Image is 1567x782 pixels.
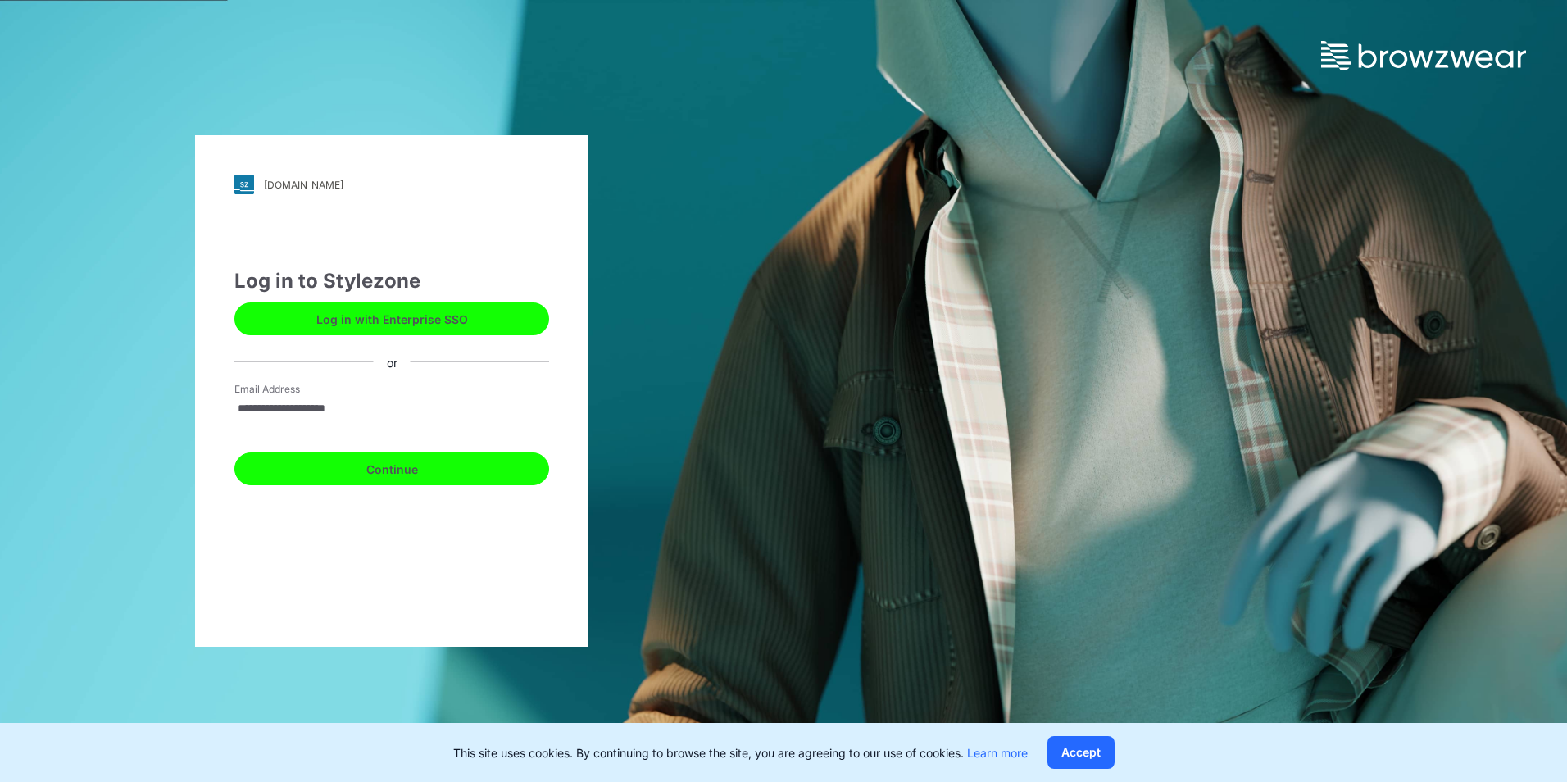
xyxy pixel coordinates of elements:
[967,746,1028,760] a: Learn more
[234,175,254,194] img: svg+xml;base64,PHN2ZyB3aWR0aD0iMjgiIGhlaWdodD0iMjgiIHZpZXdCb3g9IjAgMCAyOCAyOCIgZmlsbD0ibm9uZSIgeG...
[234,382,349,397] label: Email Address
[453,744,1028,762] p: This site uses cookies. By continuing to browse the site, you are agreeing to our use of cookies.
[1047,736,1115,769] button: Accept
[1321,41,1526,70] img: browzwear-logo.73288ffb.svg
[234,452,549,485] button: Continue
[264,179,343,191] div: [DOMAIN_NAME]
[234,266,549,296] div: Log in to Stylezone
[374,353,411,371] div: or
[234,302,549,335] button: Log in with Enterprise SSO
[234,175,549,194] a: [DOMAIN_NAME]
